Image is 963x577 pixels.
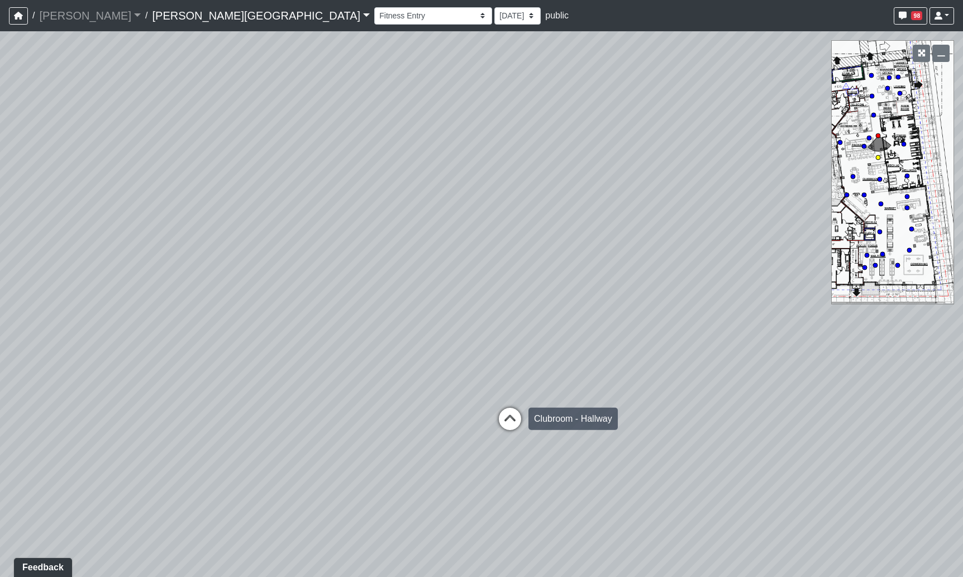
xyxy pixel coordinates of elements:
[911,11,922,20] span: 98
[39,4,141,27] a: [PERSON_NAME]
[28,4,39,27] span: /
[545,11,569,20] span: public
[141,4,152,27] span: /
[152,4,370,27] a: [PERSON_NAME][GEOGRAPHIC_DATA]
[8,555,74,577] iframe: Ybug feedback widget
[894,7,927,25] button: 98
[528,408,618,430] div: Clubroom - Hallway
